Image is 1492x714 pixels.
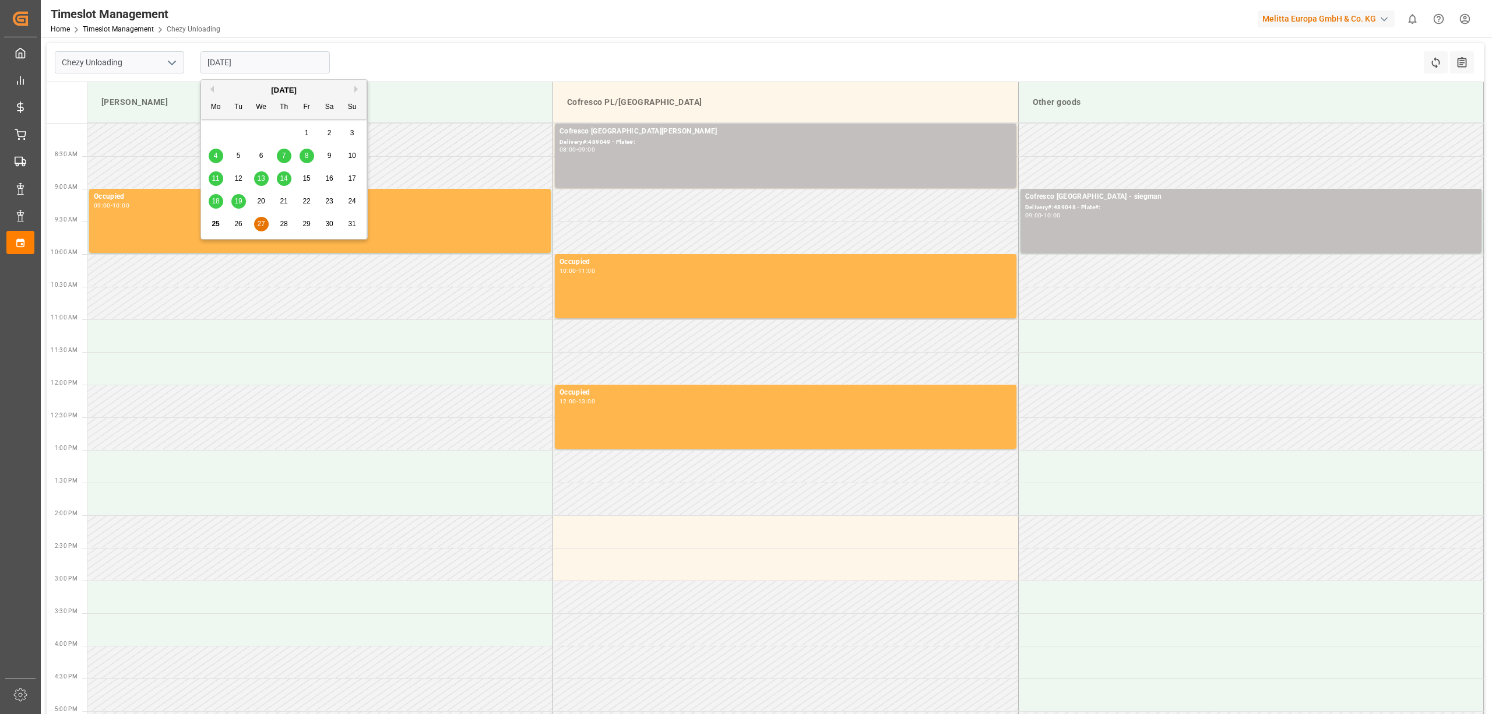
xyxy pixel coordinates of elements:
[94,203,111,208] div: 09:00
[97,92,543,113] div: [PERSON_NAME]
[257,220,265,228] span: 27
[280,174,287,182] span: 14
[55,510,78,516] span: 2:00 PM
[559,268,576,273] div: 10:00
[94,191,546,203] div: Occupied
[1028,92,1475,113] div: Other goods
[578,399,595,404] div: 13:00
[277,171,291,186] div: Choose Thursday, August 14th, 2025
[51,25,70,33] a: Home
[55,641,78,647] span: 4:00 PM
[55,445,78,451] span: 1:00 PM
[254,149,269,163] div: Choose Wednesday, August 6th, 2025
[328,129,332,137] span: 2
[300,217,314,231] div: Choose Friday, August 29th, 2025
[212,220,219,228] span: 25
[282,152,286,160] span: 7
[322,171,337,186] div: Choose Saturday, August 16th, 2025
[325,197,333,205] span: 23
[207,86,214,93] button: Previous Month
[325,220,333,228] span: 30
[348,152,356,160] span: 10
[234,174,242,182] span: 12
[55,673,78,680] span: 4:30 PM
[231,100,246,115] div: Tu
[300,194,314,209] div: Choose Friday, August 22nd, 2025
[280,197,287,205] span: 21
[322,217,337,231] div: Choose Saturday, August 30th, 2025
[209,194,223,209] div: Choose Monday, August 18th, 2025
[302,197,310,205] span: 22
[322,100,337,115] div: Sa
[348,174,356,182] span: 17
[55,543,78,549] span: 2:30 PM
[328,152,332,160] span: 9
[55,184,78,190] span: 9:00 AM
[345,194,360,209] div: Choose Sunday, August 24th, 2025
[55,608,78,614] span: 3:30 PM
[234,197,242,205] span: 19
[302,220,310,228] span: 29
[1041,213,1043,218] div: -
[1258,8,1399,30] button: Melitta Europa GmbH & Co. KG
[259,152,263,160] span: 6
[345,100,360,115] div: Su
[345,149,360,163] div: Choose Sunday, August 10th, 2025
[257,197,265,205] span: 20
[231,194,246,209] div: Choose Tuesday, August 19th, 2025
[209,217,223,231] div: Choose Monday, August 25th, 2025
[277,100,291,115] div: Th
[83,25,154,33] a: Timeslot Management
[576,268,578,273] div: -
[305,129,309,137] span: 1
[205,122,364,235] div: month 2025-08
[345,217,360,231] div: Choose Sunday, August 31st, 2025
[209,149,223,163] div: Choose Monday, August 4th, 2025
[559,387,1012,399] div: Occupied
[322,149,337,163] div: Choose Saturday, August 9th, 2025
[51,249,78,255] span: 10:00 AM
[578,268,595,273] div: 11:00
[280,220,287,228] span: 28
[300,126,314,140] div: Choose Friday, August 1st, 2025
[51,5,220,23] div: Timeslot Management
[345,171,360,186] div: Choose Sunday, August 17th, 2025
[559,126,1012,138] div: Cofresco [GEOGRAPHIC_DATA][PERSON_NAME]
[201,85,367,96] div: [DATE]
[231,171,246,186] div: Choose Tuesday, August 12th, 2025
[277,194,291,209] div: Choose Thursday, August 21st, 2025
[51,314,78,321] span: 11:00 AM
[51,347,78,353] span: 11:30 AM
[277,217,291,231] div: Choose Thursday, August 28th, 2025
[209,171,223,186] div: Choose Monday, August 11th, 2025
[257,174,265,182] span: 13
[300,171,314,186] div: Choose Friday, August 15th, 2025
[55,151,78,157] span: 8:30 AM
[55,575,78,582] span: 3:00 PM
[214,152,218,160] span: 4
[55,216,78,223] span: 9:30 AM
[55,477,78,484] span: 1:30 PM
[1399,6,1426,32] button: show 0 new notifications
[200,51,330,73] input: DD.MM.YYYY
[1258,10,1395,27] div: Melitta Europa GmbH & Co. KG
[55,706,78,712] span: 5:00 PM
[163,54,180,72] button: open menu
[1044,213,1061,218] div: 10:00
[51,412,78,418] span: 12:30 PM
[300,149,314,163] div: Choose Friday, August 8th, 2025
[1426,6,1452,32] button: Help Center
[51,282,78,288] span: 10:30 AM
[302,174,310,182] span: 15
[348,220,356,228] span: 31
[562,92,1009,113] div: Cofresco PL/[GEOGRAPHIC_DATA]
[325,174,333,182] span: 16
[348,197,356,205] span: 24
[209,100,223,115] div: Mo
[237,152,241,160] span: 5
[277,149,291,163] div: Choose Thursday, August 7th, 2025
[234,220,242,228] span: 26
[254,100,269,115] div: We
[576,399,578,404] div: -
[322,194,337,209] div: Choose Saturday, August 23rd, 2025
